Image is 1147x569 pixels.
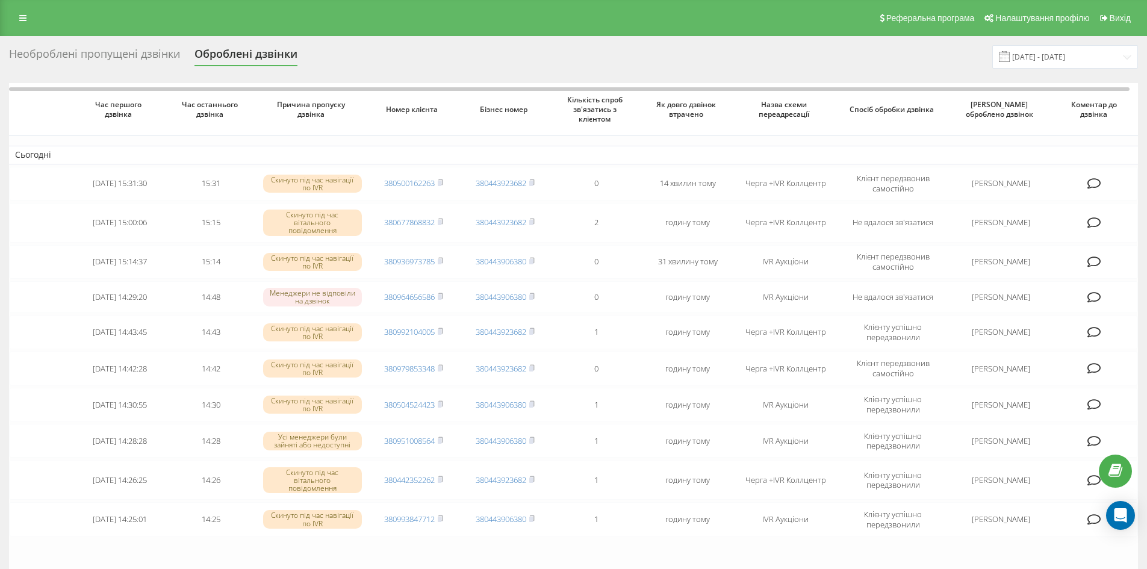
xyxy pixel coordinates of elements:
[476,178,526,188] a: 380443923682
[384,217,435,228] a: 380677868832
[166,245,257,279] td: 15:14
[263,210,362,236] div: Скинуто під час вітального повідомлення
[838,316,948,349] td: Клієнту успішно передзвонили
[733,352,838,385] td: Черга +IVR Коллцентр
[469,105,541,114] span: Бізнес номер
[384,256,435,267] a: 380936973785
[84,100,156,119] span: Час першого дзвінка
[733,281,838,313] td: IVR Аукціони
[642,316,733,349] td: годину тому
[476,217,526,228] a: 380443923682
[384,326,435,337] a: 380992104005
[838,245,948,279] td: Клієнт передзвонив самостійно
[1110,13,1131,23] span: Вихід
[384,435,435,446] a: 380951008564
[733,167,838,201] td: Черга +IVR Коллцентр
[550,424,642,458] td: 1
[642,460,733,500] td: годину тому
[561,95,632,123] span: Кількість спроб зв'язатись з клієнтом
[550,245,642,279] td: 0
[642,502,733,536] td: годину тому
[384,363,435,374] a: 380979853348
[550,281,642,313] td: 0
[949,502,1053,536] td: [PERSON_NAME]
[949,245,1053,279] td: [PERSON_NAME]
[9,48,180,66] div: Необроблені пропущені дзвінки
[733,424,838,458] td: IVR Аукціони
[263,467,362,494] div: Скинуто під час вітального повідомлення
[959,100,1042,119] span: [PERSON_NAME] оброблено дзвінок
[838,167,948,201] td: Клієнт передзвонив самостійно
[550,316,642,349] td: 1
[476,291,526,302] a: 380443906380
[853,217,933,228] span: Не вдалося зв'язатися
[268,100,357,119] span: Причина пропуску дзвінка
[166,502,257,536] td: 14:25
[550,460,642,500] td: 1
[733,203,838,243] td: Черга +IVR Коллцентр
[263,510,362,528] div: Скинуто під час навігації по IVR
[476,435,526,446] a: 380443906380
[642,167,733,201] td: 14 хвилин тому
[74,203,166,243] td: [DATE] 15:00:06
[476,256,526,267] a: 380443906380
[550,502,642,536] td: 1
[476,474,526,485] a: 380443923682
[263,175,362,193] div: Скинуто під час навігації по IVR
[949,388,1053,421] td: [PERSON_NAME]
[642,424,733,458] td: годину тому
[733,316,838,349] td: Черга +IVR Коллцентр
[838,352,948,385] td: Клієнт передзвонив самостійно
[166,281,257,313] td: 14:48
[166,203,257,243] td: 15:15
[733,388,838,421] td: IVR Аукціони
[74,245,166,279] td: [DATE] 15:14:37
[550,352,642,385] td: 0
[642,388,733,421] td: годину тому
[1063,100,1128,119] span: Коментар до дзвінка
[74,281,166,313] td: [DATE] 14:29:20
[476,326,526,337] a: 380443923682
[849,105,938,114] span: Спосіб обробки дзвінка
[263,432,362,450] div: Усі менеджери були зайняті або недоступні
[476,514,526,524] a: 380443906380
[949,203,1053,243] td: [PERSON_NAME]
[194,48,297,66] div: Оброблені дзвінки
[550,167,642,201] td: 0
[642,245,733,279] td: 31 хвилину тому
[838,460,948,500] td: Клієнту успішно передзвонили
[476,399,526,410] a: 380443906380
[263,253,362,271] div: Скинуто під час навігації по IVR
[853,291,933,302] span: Не вдалося зв'язатися
[74,388,166,421] td: [DATE] 14:30:55
[263,396,362,414] div: Скинуто під час навігації по IVR
[995,13,1089,23] span: Налаштування профілю
[949,424,1053,458] td: [PERSON_NAME]
[74,502,166,536] td: [DATE] 14:25:01
[550,203,642,243] td: 2
[9,146,1138,164] td: Сьогодні
[166,424,257,458] td: 14:28
[1106,501,1135,530] div: Open Intercom Messenger
[838,424,948,458] td: Клієнту успішно передзвонили
[384,291,435,302] a: 380964656586
[838,502,948,536] td: Клієнту успішно передзвонили
[886,13,975,23] span: Реферальна програма
[263,323,362,341] div: Скинуто під час навігації по IVR
[263,359,362,378] div: Скинуто під час навігації по IVR
[74,316,166,349] td: [DATE] 14:43:45
[949,352,1053,385] td: [PERSON_NAME]
[642,352,733,385] td: годину тому
[384,514,435,524] a: 380993847712
[166,167,257,201] td: 15:31
[74,424,166,458] td: [DATE] 14:28:28
[166,388,257,421] td: 14:30
[550,388,642,421] td: 1
[949,281,1053,313] td: [PERSON_NAME]
[733,460,838,500] td: Черга +IVR Коллцентр
[949,460,1053,500] td: [PERSON_NAME]
[384,399,435,410] a: 380504524423
[838,388,948,421] td: Клієнту успішно передзвонили
[384,474,435,485] a: 380442352262
[652,100,724,119] span: Як довго дзвінок втрачено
